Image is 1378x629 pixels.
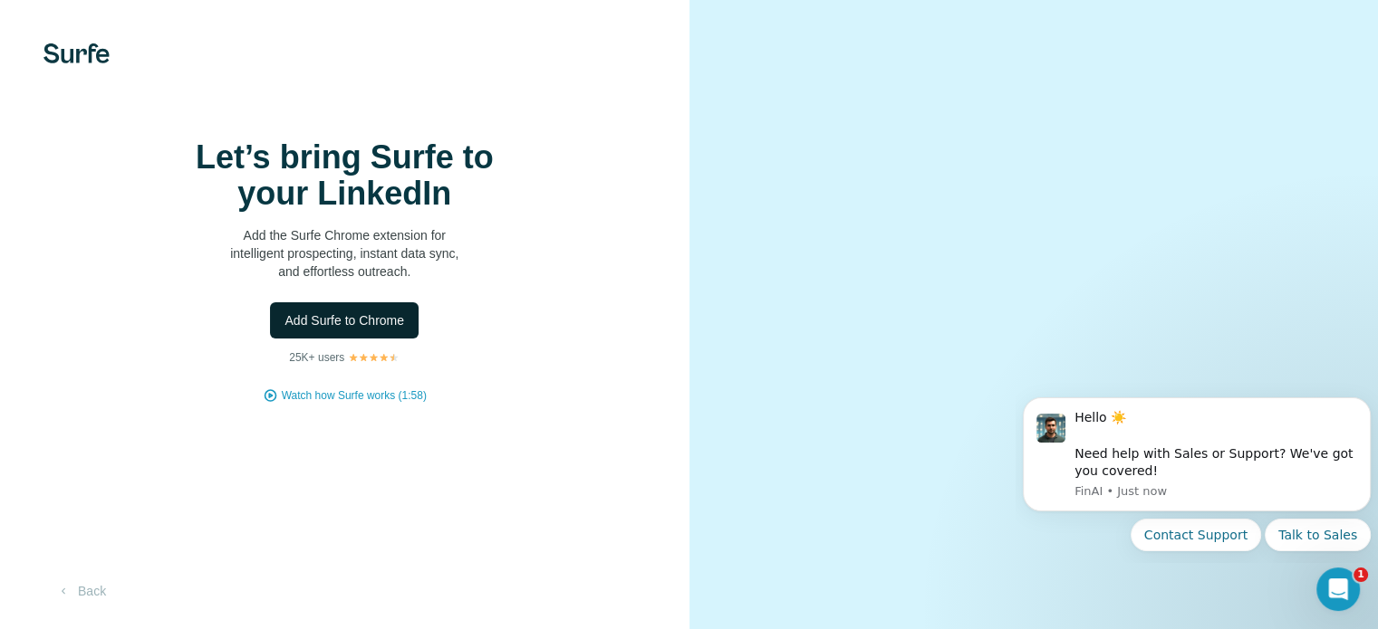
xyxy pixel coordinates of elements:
[282,387,427,404] button: Watch how Surfe works (1:58)
[43,575,119,607] button: Back
[1316,567,1360,611] iframe: Intercom live chat
[1016,382,1378,562] iframe: Intercom notifications message
[43,43,110,63] img: Surfe's logo
[1354,567,1368,582] span: 1
[163,139,525,212] h1: Let’s bring Surfe to your LinkedIn
[270,302,419,338] button: Add Surfe to Chrome
[289,349,344,366] p: 25K+ users
[284,311,404,329] span: Add Surfe to Chrome
[163,226,525,281] p: Add the Surfe Chrome extension for intelligent prospecting, instant data sync, and effortless out...
[348,352,400,363] img: Rating Stars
